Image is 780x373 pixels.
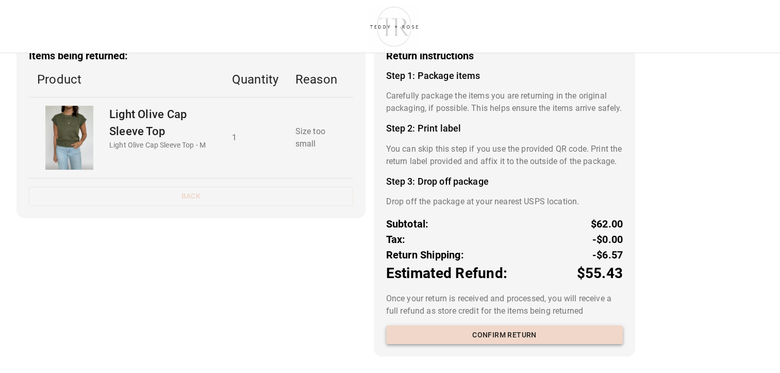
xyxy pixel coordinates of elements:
p: Reason [295,70,345,89]
p: Once your return is received and processed, you will receive a full refund as store credit for th... [386,293,623,317]
p: -$0.00 [592,232,623,247]
h4: Step 2: Print label [386,123,623,134]
p: You can skip this step if you use the provided QR code. Print the return label provided and affix... [386,143,623,168]
button: Confirm return [386,326,623,345]
p: Tax: [386,232,406,247]
p: $55.43 [576,263,623,284]
p: Light Olive Cap Sleeve Top - M [109,140,215,151]
p: Carefully package the items you are returning in the original packaging, if possible. This helps ... [386,90,623,115]
p: Product [37,70,215,89]
h4: Step 1: Package items [386,70,623,82]
p: Return Shipping: [386,247,464,263]
img: shop-teddyrose.myshopify.com-d93983e8-e25b-478f-b32e-9430bef33fdd [365,4,423,48]
button: Back [29,187,353,206]
p: 1 [232,132,279,144]
p: $62.00 [591,216,623,232]
p: Size too small [295,125,345,150]
h3: Return instructions [386,50,623,62]
p: Estimated Refund: [386,263,507,284]
p: Light Olive Cap Sleeve Top [109,106,215,140]
p: Subtotal: [386,216,429,232]
h3: Items being returned: [29,50,353,62]
p: Drop off the package at your nearest USPS location. [386,196,623,208]
p: -$6.57 [592,247,623,263]
h4: Step 3: Drop off package [386,176,623,187]
p: Quantity [232,70,279,89]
